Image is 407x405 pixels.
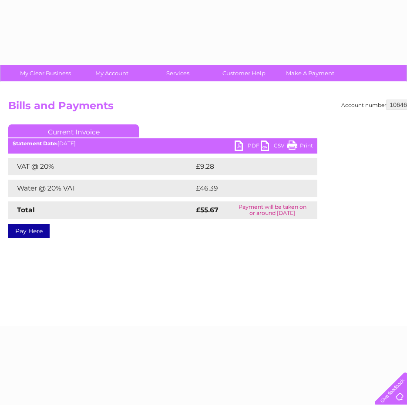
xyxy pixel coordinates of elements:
[274,65,346,81] a: Make A Payment
[8,224,50,238] a: Pay Here
[8,158,194,175] td: VAT @ 20%
[287,141,313,153] a: Print
[227,201,317,219] td: Payment will be taken on or around [DATE]
[196,206,219,214] strong: £55.67
[261,141,287,153] a: CSV
[10,65,81,81] a: My Clear Business
[142,65,214,81] a: Services
[194,180,300,197] td: £46.39
[8,124,139,137] a: Current Invoice
[208,65,280,81] a: Customer Help
[194,158,297,175] td: £9.28
[17,206,35,214] strong: Total
[13,140,57,147] b: Statement Date:
[76,65,148,81] a: My Account
[8,141,317,147] div: [DATE]
[8,180,194,197] td: Water @ 20% VAT
[235,141,261,153] a: PDF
